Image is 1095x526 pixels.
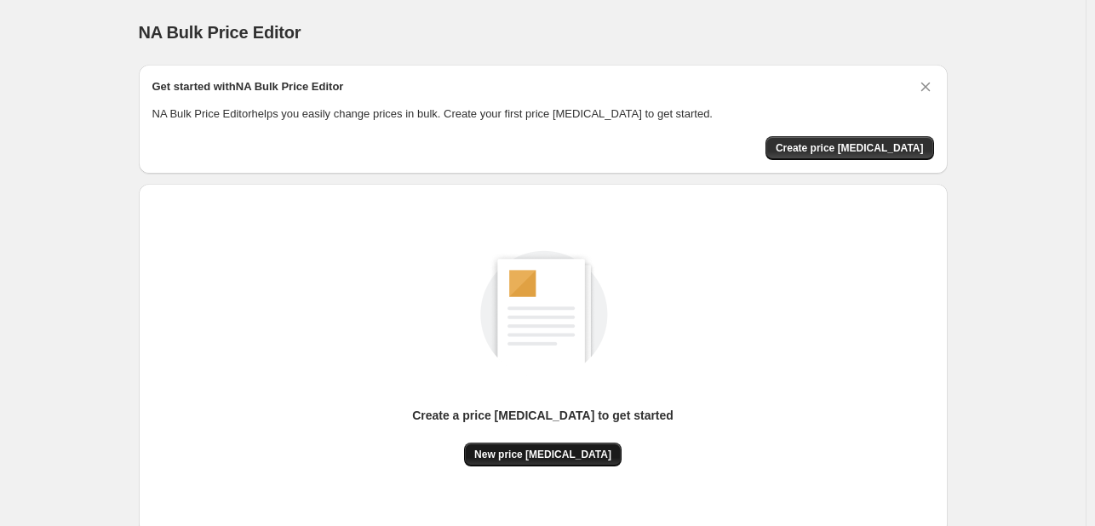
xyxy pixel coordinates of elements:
[917,78,934,95] button: Dismiss card
[152,78,344,95] h2: Get started with NA Bulk Price Editor
[464,443,622,466] button: New price [MEDICAL_DATA]
[152,106,934,123] p: NA Bulk Price Editor helps you easily change prices in bulk. Create your first price [MEDICAL_DAT...
[474,448,611,461] span: New price [MEDICAL_DATA]
[139,23,301,42] span: NA Bulk Price Editor
[412,407,674,424] p: Create a price [MEDICAL_DATA] to get started
[776,141,924,155] span: Create price [MEDICAL_DATA]
[765,136,934,160] button: Create price change job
